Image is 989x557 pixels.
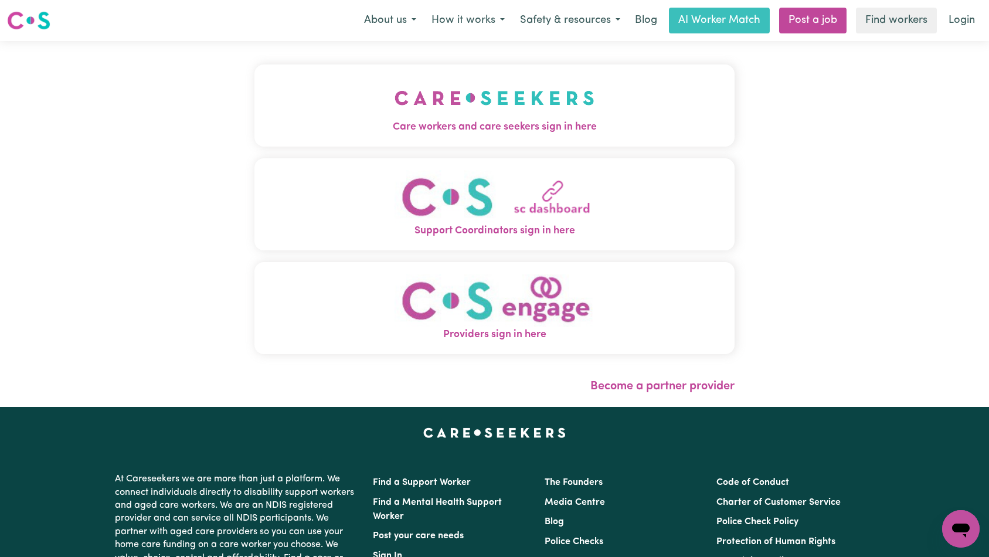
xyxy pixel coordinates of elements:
[545,478,603,487] a: The Founders
[669,8,770,33] a: AI Worker Match
[254,262,735,354] button: Providers sign in here
[423,428,566,437] a: Careseekers home page
[716,478,789,487] a: Code of Conduct
[254,120,735,135] span: Care workers and care seekers sign in here
[716,537,835,546] a: Protection of Human Rights
[373,498,502,521] a: Find a Mental Health Support Worker
[356,8,424,33] button: About us
[590,381,735,392] a: Become a partner provider
[942,510,980,548] iframe: Button to launch messaging window
[716,517,798,527] a: Police Check Policy
[7,7,50,34] a: Careseekers logo
[424,8,512,33] button: How it works
[373,531,464,541] a: Post your care needs
[545,517,564,527] a: Blog
[942,8,982,33] a: Login
[373,478,471,487] a: Find a Support Worker
[856,8,937,33] a: Find workers
[545,498,605,507] a: Media Centre
[545,537,603,546] a: Police Checks
[254,327,735,342] span: Providers sign in here
[512,8,628,33] button: Safety & resources
[254,64,735,147] button: Care workers and care seekers sign in here
[7,10,50,31] img: Careseekers logo
[716,498,841,507] a: Charter of Customer Service
[254,223,735,239] span: Support Coordinators sign in here
[254,158,735,250] button: Support Coordinators sign in here
[779,8,847,33] a: Post a job
[628,8,664,33] a: Blog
